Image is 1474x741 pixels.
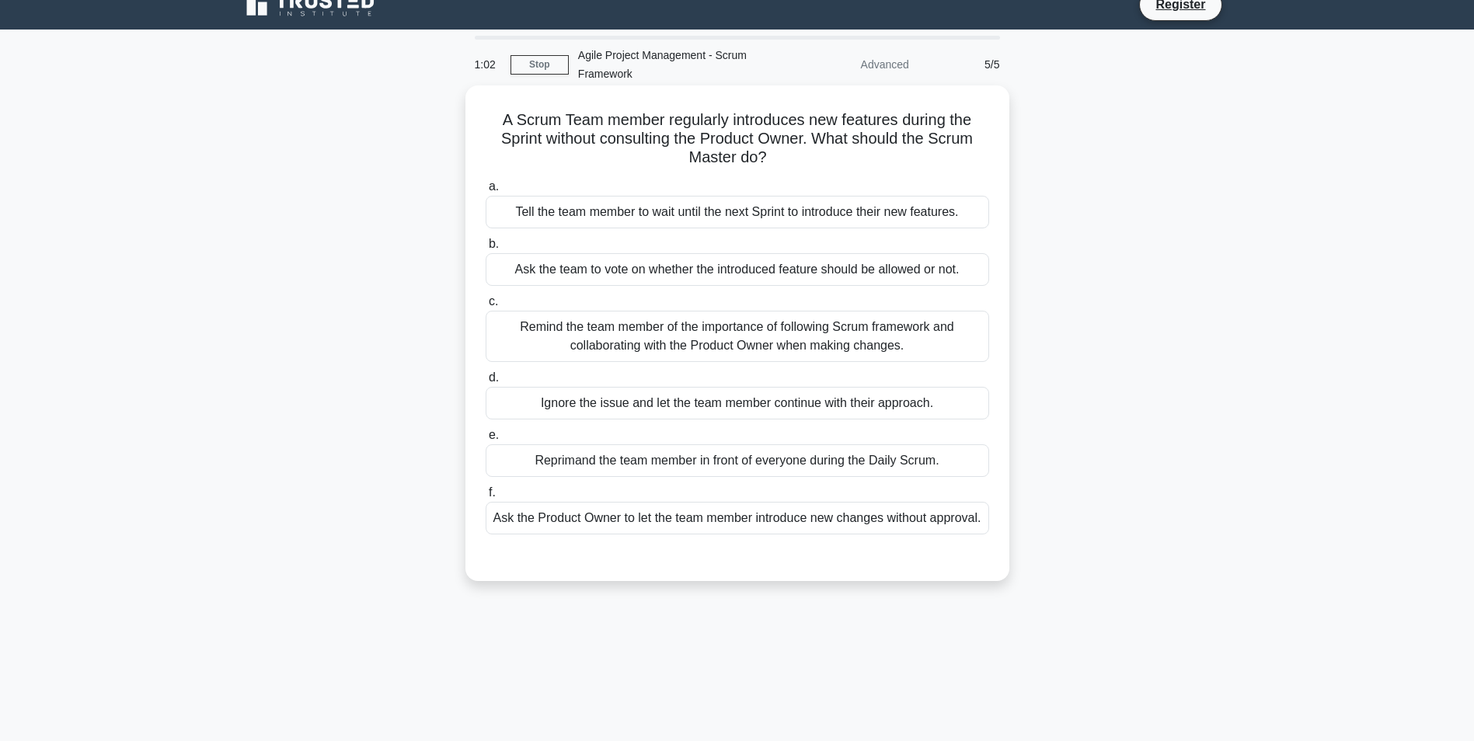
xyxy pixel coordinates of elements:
div: 1:02 [465,49,510,80]
div: Tell the team member to wait until the next Sprint to introduce their new features. [486,196,989,228]
span: c. [489,294,498,308]
div: Remind the team member of the importance of following Scrum framework and collaborating with the ... [486,311,989,362]
div: Advanced [782,49,918,80]
div: Ask the Product Owner to let the team member introduce new changes without approval. [486,502,989,534]
h5: A Scrum Team member regularly introduces new features during the Sprint without consulting the Pr... [484,110,991,168]
div: Ignore the issue and let the team member continue with their approach. [486,387,989,419]
a: Stop [510,55,569,75]
div: Ask the team to vote on whether the introduced feature should be allowed or not. [486,253,989,286]
div: Reprimand the team member in front of everyone during the Daily Scrum. [486,444,989,477]
span: a. [489,179,499,193]
span: b. [489,237,499,250]
span: e. [489,428,499,441]
span: d. [489,370,499,384]
span: f. [489,485,496,499]
div: 5/5 [918,49,1009,80]
div: Agile Project Management - Scrum Framework [569,40,782,89]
